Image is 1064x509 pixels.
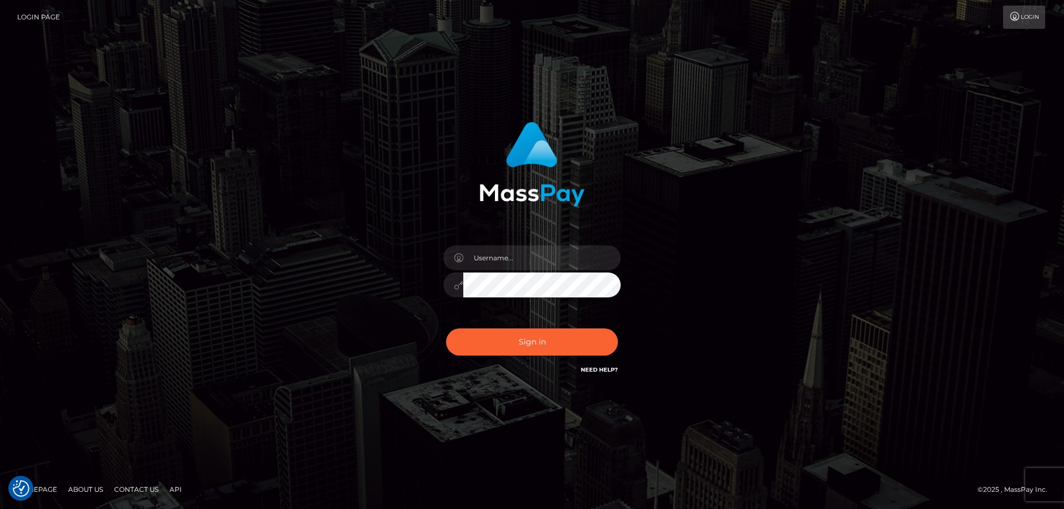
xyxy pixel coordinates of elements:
[463,245,621,270] input: Username...
[64,481,108,498] a: About Us
[165,481,186,498] a: API
[978,484,1056,496] div: © 2025 , MassPay Inc.
[12,481,62,498] a: Homepage
[110,481,163,498] a: Contact Us
[13,480,29,497] img: Revisit consent button
[1003,6,1045,29] a: Login
[13,480,29,497] button: Consent Preferences
[17,6,60,29] a: Login Page
[479,122,585,207] img: MassPay Login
